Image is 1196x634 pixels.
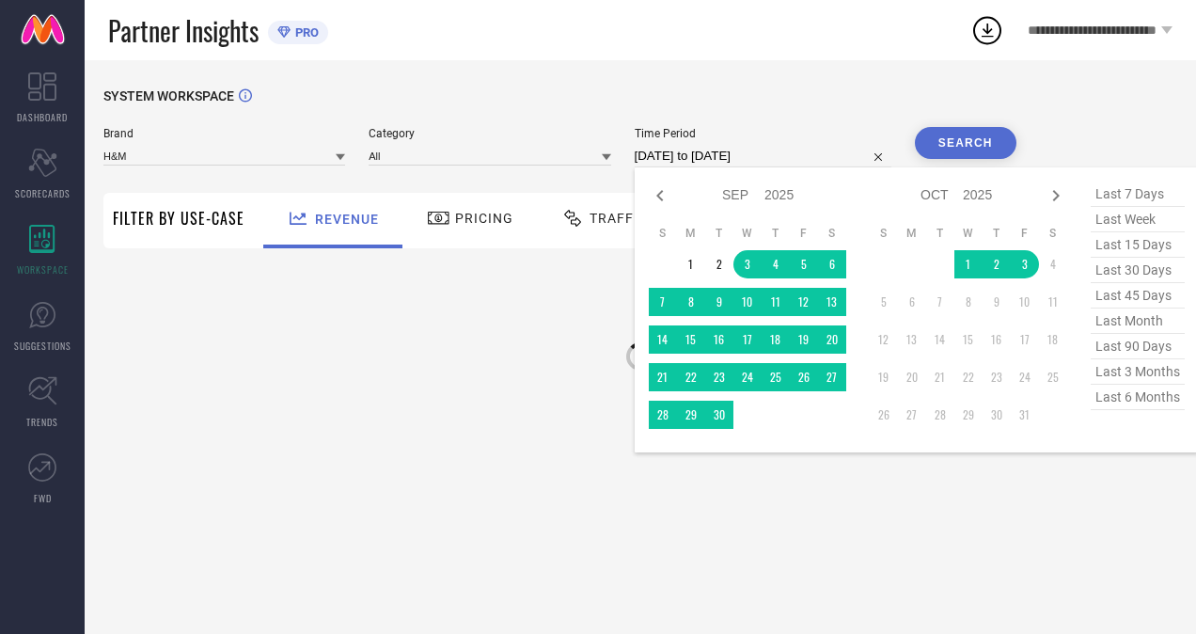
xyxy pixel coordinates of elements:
td: Mon Sep 15 2025 [677,325,705,354]
td: Sat Sep 27 2025 [818,363,846,391]
td: Mon Sep 01 2025 [677,250,705,278]
td: Sat Sep 13 2025 [818,288,846,316]
td: Tue Sep 23 2025 [705,363,733,391]
td: Fri Sep 12 2025 [790,288,818,316]
span: Partner Insights [108,11,259,50]
td: Mon Sep 29 2025 [677,401,705,429]
td: Wed Sep 10 2025 [733,288,762,316]
td: Thu Oct 16 2025 [983,325,1011,354]
th: Sunday [870,226,898,241]
th: Monday [898,226,926,241]
div: Previous month [649,184,671,207]
input: Select time period [635,145,891,167]
td: Sat Sep 06 2025 [818,250,846,278]
td: Thu Oct 02 2025 [983,250,1011,278]
td: Thu Sep 04 2025 [762,250,790,278]
span: TRENDS [26,415,58,429]
span: last 30 days [1091,258,1185,283]
th: Wednesday [733,226,762,241]
th: Friday [790,226,818,241]
td: Tue Sep 02 2025 [705,250,733,278]
td: Wed Oct 29 2025 [954,401,983,429]
td: Thu Oct 09 2025 [983,288,1011,316]
td: Tue Oct 28 2025 [926,401,954,429]
span: last 15 days [1091,232,1185,258]
td: Fri Sep 05 2025 [790,250,818,278]
td: Wed Oct 15 2025 [954,325,983,354]
td: Sun Oct 26 2025 [870,401,898,429]
span: last week [1091,207,1185,232]
span: Pricing [455,211,513,226]
td: Thu Oct 30 2025 [983,401,1011,429]
th: Thursday [762,226,790,241]
td: Sat Oct 11 2025 [1039,288,1067,316]
span: Category [369,127,610,140]
span: Traffic [590,211,648,226]
td: Wed Oct 22 2025 [954,363,983,391]
span: last 6 months [1091,385,1185,410]
span: SCORECARDS [15,186,71,200]
th: Tuesday [926,226,954,241]
span: Filter By Use-Case [113,207,244,230]
td: Mon Oct 27 2025 [898,401,926,429]
div: Open download list [970,13,1004,47]
td: Sun Sep 14 2025 [649,325,677,354]
th: Tuesday [705,226,733,241]
td: Thu Sep 18 2025 [762,325,790,354]
td: Tue Oct 07 2025 [926,288,954,316]
td: Sat Sep 20 2025 [818,325,846,354]
td: Wed Sep 17 2025 [733,325,762,354]
td: Mon Oct 13 2025 [898,325,926,354]
td: Sun Sep 07 2025 [649,288,677,316]
td: Wed Sep 03 2025 [733,250,762,278]
td: Fri Sep 19 2025 [790,325,818,354]
span: Revenue [315,212,379,227]
span: last 90 days [1091,334,1185,359]
td: Tue Sep 30 2025 [705,401,733,429]
td: Tue Oct 14 2025 [926,325,954,354]
td: Sun Oct 19 2025 [870,363,898,391]
th: Sunday [649,226,677,241]
td: Sun Sep 21 2025 [649,363,677,391]
td: Wed Sep 24 2025 [733,363,762,391]
span: Brand [103,127,345,140]
span: last 7 days [1091,182,1185,207]
span: last month [1091,309,1185,334]
td: Sun Oct 05 2025 [870,288,898,316]
td: Fri Oct 24 2025 [1011,363,1039,391]
td: Fri Sep 26 2025 [790,363,818,391]
td: Mon Sep 08 2025 [677,288,705,316]
div: Next month [1045,184,1067,207]
td: Wed Oct 08 2025 [954,288,983,316]
td: Thu Sep 25 2025 [762,363,790,391]
td: Fri Oct 17 2025 [1011,325,1039,354]
span: last 3 months [1091,359,1185,385]
td: Fri Oct 31 2025 [1011,401,1039,429]
td: Mon Oct 06 2025 [898,288,926,316]
span: last 45 days [1091,283,1185,309]
td: Mon Sep 22 2025 [677,363,705,391]
th: Monday [677,226,705,241]
td: Thu Sep 11 2025 [762,288,790,316]
th: Saturday [818,226,846,241]
th: Saturday [1039,226,1067,241]
td: Tue Sep 16 2025 [705,325,733,354]
span: WORKSPACE [17,262,69,277]
td: Thu Oct 23 2025 [983,363,1011,391]
td: Fri Oct 03 2025 [1011,250,1039,278]
span: SYSTEM WORKSPACE [103,88,234,103]
td: Sat Oct 25 2025 [1039,363,1067,391]
span: SUGGESTIONS [14,339,71,353]
th: Wednesday [954,226,983,241]
span: DASHBOARD [17,110,68,124]
td: Fri Oct 10 2025 [1011,288,1039,316]
td: Tue Oct 21 2025 [926,363,954,391]
span: PRO [291,25,319,40]
span: FWD [34,491,52,505]
td: Tue Sep 09 2025 [705,288,733,316]
td: Wed Oct 01 2025 [954,250,983,278]
td: Sun Sep 28 2025 [649,401,677,429]
th: Friday [1011,226,1039,241]
td: Mon Oct 20 2025 [898,363,926,391]
td: Sat Oct 04 2025 [1039,250,1067,278]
